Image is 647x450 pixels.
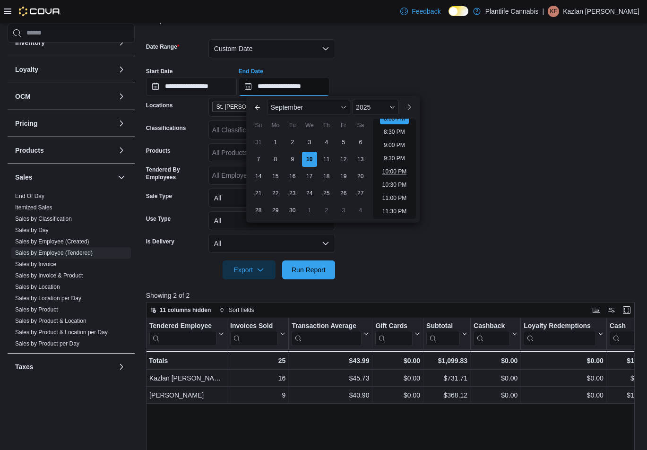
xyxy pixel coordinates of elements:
span: 2025 [356,104,371,111]
div: day-2 [285,135,300,150]
div: day-15 [268,169,283,184]
span: Sales by Invoice & Product [15,272,83,279]
div: $0.00 [375,372,420,384]
span: 11 columns hidden [160,306,211,314]
button: All [208,234,335,253]
a: Sales by Location per Day [15,295,81,302]
a: Sales by Employee (Created) [15,238,89,245]
a: Sales by Classification [15,216,72,222]
button: Loyalty [116,64,127,75]
li: 11:00 PM [379,192,410,204]
p: Plantlife Cannabis [485,6,539,17]
div: $45.73 [292,372,369,384]
a: Sales by Product per Day [15,340,79,347]
span: Sales by Product & Location [15,317,86,325]
span: Sales by Product [15,306,58,313]
div: day-23 [285,186,300,201]
div: $0.00 [524,355,604,366]
div: day-30 [285,203,300,218]
ul: Time [373,119,416,219]
div: Invoices Sold [230,321,278,330]
a: Itemized Sales [15,204,52,211]
input: Press the down key to open a popover containing a calendar. [146,77,237,96]
input: Press the down key to enter a popover containing a calendar. Press the escape key to close the po... [239,77,329,96]
span: Sales by Invoice [15,260,56,268]
label: Start Date [146,68,173,75]
button: Products [116,145,127,156]
span: Sales by Product & Location per Day [15,329,108,336]
button: Taxes [116,361,127,372]
div: September, 2025 [250,134,369,219]
div: Tu [285,118,300,133]
h3: Inventory [15,38,45,47]
div: day-21 [251,186,266,201]
div: Invoices Sold [230,321,278,346]
label: Date Range [146,43,180,51]
div: 25 [230,355,285,366]
div: Transaction Average [292,321,362,346]
button: Cashback [474,321,518,346]
li: 9:00 PM [380,139,409,151]
div: Kazlan [PERSON_NAME] [149,372,224,384]
span: Export [228,260,270,279]
button: Sales [116,172,127,183]
div: Kazlan Foisy-Lentz [548,6,559,17]
div: day-13 [353,152,368,167]
div: day-9 [285,152,300,167]
div: Fr [336,118,351,133]
h3: Products [15,146,44,155]
div: $1,099.83 [426,355,467,366]
button: Display options [606,304,617,316]
div: Totals [149,355,224,366]
input: Dark Mode [449,6,468,16]
div: $40.90 [292,389,369,401]
button: All [208,211,335,230]
span: Dark Mode [449,16,449,17]
li: 8:30 PM [380,126,409,138]
div: day-2 [319,203,334,218]
h3: OCM [15,92,31,101]
div: We [302,118,317,133]
div: day-22 [268,186,283,201]
span: Sort fields [229,306,254,314]
div: day-3 [336,203,351,218]
div: day-5 [336,135,351,150]
div: day-11 [319,152,334,167]
a: Sales by Location [15,284,60,290]
button: Custom Date [208,39,335,58]
div: day-14 [251,169,266,184]
span: St. [PERSON_NAME][GEOGRAPHIC_DATA] [216,102,290,112]
button: Enter fullscreen [621,304,632,316]
button: Next month [401,100,416,115]
label: Use Type [146,215,171,223]
span: Sales by Employee (Tendered) [15,249,93,257]
div: day-8 [268,152,283,167]
div: $0.00 [474,389,518,401]
span: Sales by Day [15,226,49,234]
div: Gift Cards [375,321,413,330]
div: Transaction Average [292,321,362,330]
div: $0.00 [375,355,420,366]
span: September [271,104,303,111]
p: Showing 2 of 2 [146,291,639,300]
button: Inventory [15,38,114,47]
div: Th [319,118,334,133]
button: Products [15,146,114,155]
div: day-18 [319,169,334,184]
div: day-28 [251,203,266,218]
div: Subtotal [426,321,460,330]
li: 9:30 PM [380,153,409,164]
div: Su [251,118,266,133]
a: Sales by Employee (Tendered) [15,250,93,256]
button: Loyalty Redemptions [524,321,604,346]
h3: Loyalty [15,65,38,74]
label: Tendered By Employees [146,166,205,181]
div: $368.12 [426,389,467,401]
div: Cash [610,321,643,346]
div: day-3 [302,135,317,150]
div: Tendered Employee [149,321,216,346]
p: | [543,6,544,17]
